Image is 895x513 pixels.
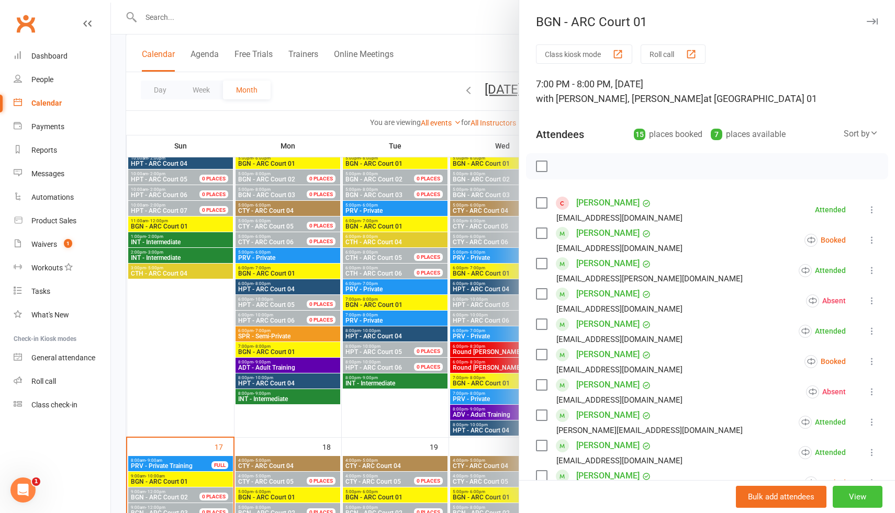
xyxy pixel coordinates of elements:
a: [PERSON_NAME] [576,346,640,363]
div: Attended [815,206,846,213]
div: Attended [799,264,846,277]
a: [PERSON_NAME] [576,407,640,424]
div: [EMAIL_ADDRESS][DOMAIN_NAME] [556,363,683,377]
div: Roll call [31,377,56,385]
div: Booked [804,355,846,368]
div: Product Sales [31,216,76,225]
div: Waivers [31,240,57,248]
div: 7 [711,129,722,140]
div: [PERSON_NAME][EMAIL_ADDRESS][DOMAIN_NAME] [556,424,743,437]
div: What's New [31,311,69,319]
div: places available [711,127,786,142]
a: Payments [14,115,110,139]
div: Automations [31,193,74,201]
a: Tasks [14,280,110,303]
div: Attended [799,325,846,338]
a: [PERSON_NAME] [576,255,640,272]
div: People [31,75,53,84]
div: Attended [799,416,846,429]
a: Waivers 1 [14,233,110,256]
div: Attended [799,446,846,459]
div: [EMAIL_ADDRESS][DOMAIN_NAME] [556,211,683,225]
span: 1 [32,477,40,486]
div: places booked [634,127,702,142]
span: at [GEOGRAPHIC_DATA] 01 [703,93,817,104]
div: Absent [806,385,846,398]
div: Dashboard [31,52,68,60]
a: Messages [14,162,110,186]
button: Class kiosk mode [536,44,632,64]
a: General attendance kiosk mode [14,346,110,370]
a: Calendar [14,92,110,115]
div: Calendar [31,99,62,107]
div: 15 [634,129,645,140]
div: Booked [804,234,846,247]
div: Tasks [31,287,50,295]
div: [EMAIL_ADDRESS][DOMAIN_NAME] [556,242,683,255]
div: Reports [31,146,57,154]
div: [EMAIL_ADDRESS][DOMAIN_NAME] [556,454,683,468]
a: [PERSON_NAME] [576,437,640,454]
div: [EMAIL_ADDRESS][DOMAIN_NAME] [556,302,683,316]
a: Product Sales [14,209,110,233]
a: [PERSON_NAME] [576,225,640,242]
div: 7:00 PM - 8:00 PM, [DATE] [536,77,878,106]
button: Roll call [641,44,706,64]
a: People [14,68,110,92]
div: General attendance [31,354,95,362]
div: Sort by [844,127,878,141]
span: 1 [64,239,72,248]
a: Automations [14,186,110,209]
div: Workouts [31,264,63,272]
div: Attendees [536,127,584,142]
iframe: Intercom live chat [10,477,36,503]
a: Dashboard [14,44,110,68]
div: Class check-in [31,401,77,409]
div: Absent [806,294,846,307]
button: Bulk add attendees [736,486,826,508]
a: Roll call [14,370,110,393]
div: [EMAIL_ADDRESS][DOMAIN_NAME] [556,333,683,346]
div: Payments [31,122,64,131]
a: [PERSON_NAME] [576,286,640,302]
div: Messages [31,169,64,178]
a: Class kiosk mode [14,393,110,417]
button: View [833,486,882,508]
div: Booked [804,476,846,489]
span: with [PERSON_NAME], [PERSON_NAME] [536,93,703,104]
a: [PERSON_NAME] [576,377,640,393]
a: [PERSON_NAME] [576,316,640,333]
div: [EMAIL_ADDRESS][DOMAIN_NAME] [556,393,683,407]
a: Workouts [14,256,110,280]
a: Clubworx [13,10,39,37]
a: [PERSON_NAME] [576,468,640,484]
a: [PERSON_NAME] [576,195,640,211]
a: Reports [14,139,110,162]
div: [EMAIL_ADDRESS][PERSON_NAME][DOMAIN_NAME] [556,272,743,286]
a: What's New [14,303,110,327]
div: BGN - ARC Court 01 [519,15,895,29]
